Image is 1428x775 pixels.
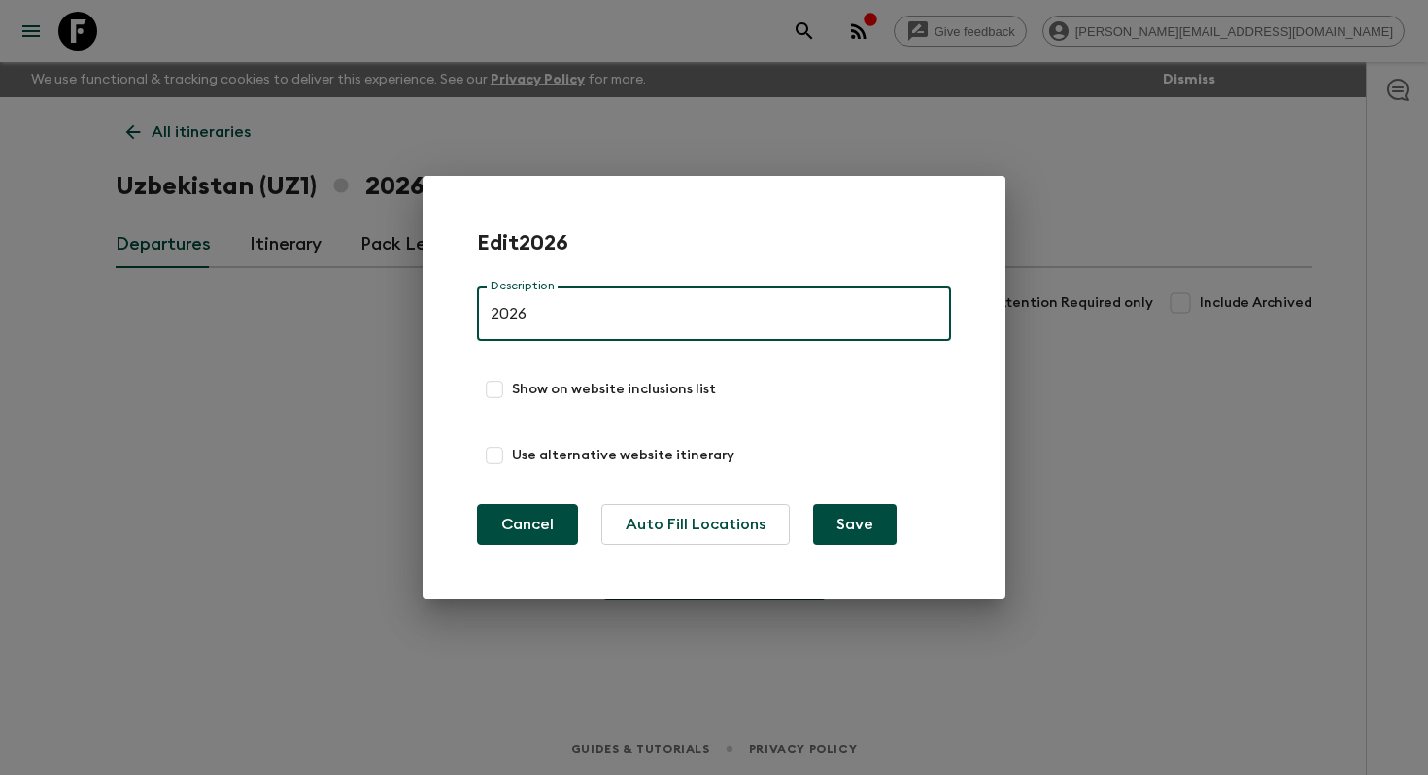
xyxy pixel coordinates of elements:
[491,278,555,294] label: Description
[477,230,568,255] h2: Edit 2026
[601,504,790,545] button: Auto Fill Locations
[512,380,716,399] span: Show on website inclusions list
[477,504,578,545] button: Cancel
[512,446,734,465] span: Use alternative website itinerary
[813,504,897,545] button: Save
